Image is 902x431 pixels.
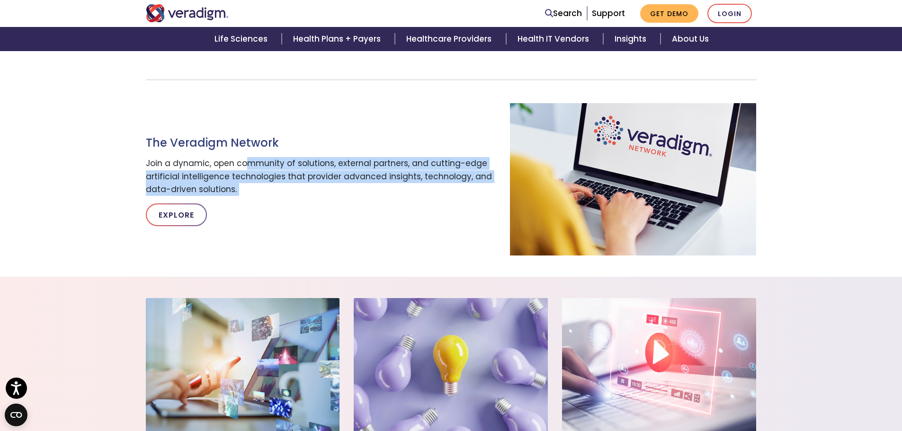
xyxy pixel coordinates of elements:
[146,203,207,226] a: Explore
[146,157,496,196] p: Join a dynamic, open community of solutions, external partners, and cutting-edge artificial intel...
[592,8,625,19] a: Support
[640,4,698,23] a: Get Demo
[506,27,603,51] a: Health IT Vendors
[720,363,891,420] iframe: Drift Chat Widget
[203,27,282,51] a: Life Sciences
[661,27,720,51] a: About Us
[146,4,229,22] img: Veradigm logo
[395,27,506,51] a: Healthcare Providers
[707,4,752,23] a: Login
[603,27,661,51] a: Insights
[146,136,496,150] h3: The Veradigm Network
[282,27,395,51] a: Health Plans + Payers
[5,404,27,426] button: Open CMP widget
[545,7,582,20] a: Search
